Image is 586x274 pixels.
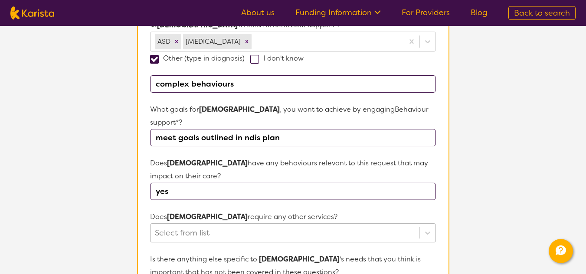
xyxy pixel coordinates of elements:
[155,34,172,49] div: ASD
[150,54,250,63] label: Other (type in diagnosis)
[508,6,576,20] a: Back to search
[250,54,309,63] label: I don't know
[242,34,252,49] div: Remove Intellectual Disability
[167,212,248,221] strong: [DEMOGRAPHIC_DATA]
[150,210,435,223] p: Does require any other services?
[150,183,435,200] input: Please briefly explain
[150,75,435,93] input: Please type diagnosis
[157,20,238,29] strong: [DEMOGRAPHIC_DATA]
[150,103,435,129] p: What goals for , you want to achieve by engaging Behaviour support *?
[549,239,573,263] button: Channel Menu
[241,7,275,18] a: About us
[167,158,248,168] strong: [DEMOGRAPHIC_DATA]
[150,129,435,146] input: Type you answer here
[10,6,54,19] img: Karista logo
[172,34,181,49] div: Remove ASD
[259,255,340,264] strong: [DEMOGRAPHIC_DATA]
[150,157,435,183] p: Does have any behaviours relevant to this request that may impact on their care?
[295,7,381,18] a: Funding Information
[183,34,242,49] div: [MEDICAL_DATA]
[402,7,450,18] a: For Providers
[199,105,280,114] strong: [DEMOGRAPHIC_DATA]
[514,8,570,18] span: Back to search
[471,7,488,18] a: Blog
